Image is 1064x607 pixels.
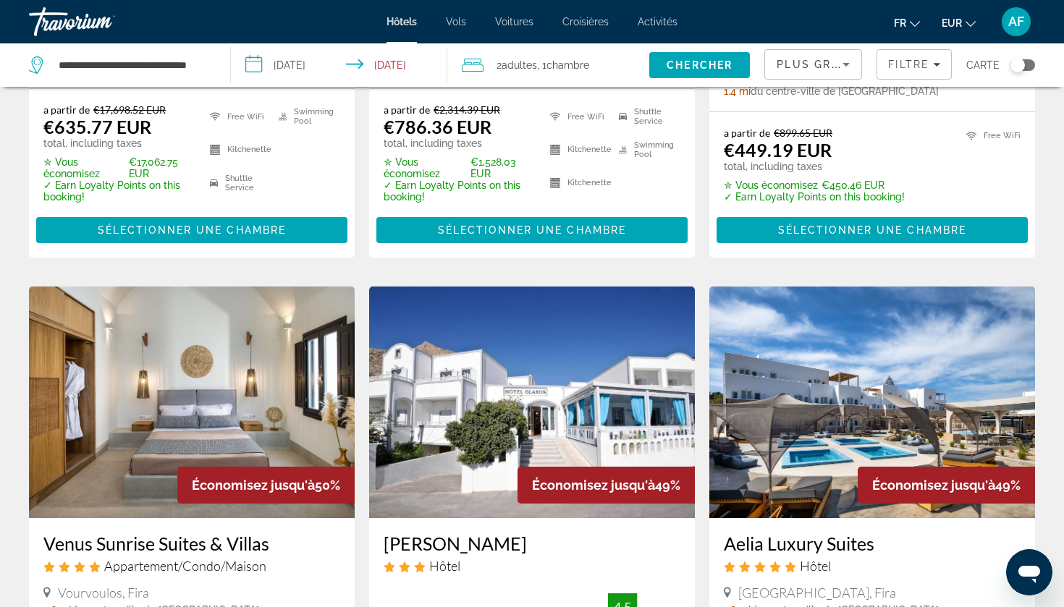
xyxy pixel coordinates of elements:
[384,116,491,137] ins: €786.36 EUR
[894,12,920,33] button: Change language
[43,558,340,574] div: 4 star Apartment
[738,585,896,600] span: [GEOGRAPHIC_DATA], Fira
[447,43,649,87] button: Travelers: 2 adults, 0 children
[376,221,688,237] a: Sélectionner une chambre
[43,137,192,149] p: total, including taxes
[43,116,151,137] ins: €635.77 EUR
[434,103,500,116] del: €2,314.39 EUR
[966,55,1000,75] span: Carte
[858,467,1035,504] div: 49%
[384,179,532,203] p: ✓ Earn Loyalty Points on this booking!
[438,224,626,236] span: Sélectionner une chambre
[36,221,347,237] a: Sélectionner une chambre
[446,16,466,27] a: Vols
[724,179,818,191] span: ✮ Vous économisez
[384,156,467,179] span: ✮ Vous économisez
[778,224,966,236] span: Sélectionner une chambre
[203,170,271,196] li: Shuttle Service
[724,85,751,97] span: 1.4 mi
[888,59,929,70] span: Filtre
[43,103,90,116] span: a partir de
[638,16,677,27] a: Activités
[543,103,612,130] li: Free WiFi
[231,43,447,87] button: Select check in and out date
[724,532,1021,554] a: Aelia Luxury Suites
[384,558,680,574] div: 3 star Hotel
[29,286,355,518] img: Venus Sunrise Suites & Villas
[1000,59,1035,72] button: Toggle map
[751,85,939,97] span: du centre-ville de [GEOGRAPHIC_DATA]
[667,59,732,71] span: Chercher
[29,3,174,41] a: Travorium
[612,137,680,163] li: Swimming Pool
[942,17,962,29] span: EUR
[546,59,589,71] span: Chambre
[384,156,532,179] p: €1,528.03 EUR
[777,56,850,73] mat-select: Sort by
[997,7,1035,37] button: User Menu
[36,217,347,243] button: Sélectionner une chambre
[959,127,1021,145] li: Free WiFi
[369,286,695,518] img: Glaros
[800,558,831,574] span: Hôtel
[271,103,340,130] li: Swimming Pool
[724,139,832,161] ins: €449.19 EUR
[612,103,680,130] li: Shuttle Service
[562,16,609,27] a: Croisières
[543,170,612,196] li: Kitchenette
[872,477,995,493] span: Économisez jusqu'à
[384,532,680,554] a: [PERSON_NAME]
[649,52,750,78] button: Search
[384,103,430,116] span: a partir de
[203,103,271,130] li: Free WiFi
[1008,14,1024,29] span: AF
[502,59,537,71] span: Adultes
[894,17,906,29] span: fr
[376,217,688,243] button: Sélectionner une chambre
[724,191,905,203] p: ✓ Earn Loyalty Points on this booking!
[724,558,1021,574] div: 5 star Hotel
[537,55,589,75] span: , 1
[877,49,952,80] button: Filters
[98,224,286,236] span: Sélectionner une chambre
[43,156,125,179] span: ✮ Vous économisez
[777,59,950,70] span: Plus grandes économies
[58,585,149,600] span: Vourvoulos, Fira
[724,179,905,191] p: €450.46 EUR
[57,54,208,76] input: Search hotel destination
[497,55,537,75] span: 2
[387,16,417,27] a: Hôtels
[724,161,905,172] p: total, including taxes
[709,286,1035,518] img: Aelia Luxury Suites
[518,467,695,504] div: 49%
[942,12,976,33] button: Change currency
[192,477,315,493] span: Économisez jusqu'à
[724,127,770,139] span: a partir de
[43,532,340,554] h3: Venus Sunrise Suites & Villas
[104,558,266,574] span: Appartement/Condo/Maison
[1006,549,1052,595] iframe: Bouton de lancement de la fenêtre de messagerie
[717,217,1028,243] button: Sélectionner une chambre
[543,137,612,163] li: Kitchenette
[43,156,192,179] p: €17,062.75 EUR
[203,137,271,163] li: Kitchenette
[717,221,1028,237] a: Sélectionner une chambre
[495,16,533,27] a: Voitures
[429,558,460,574] span: Hôtel
[384,137,532,149] p: total, including taxes
[774,127,832,139] del: €899.65 EUR
[532,477,655,493] span: Économisez jusqu'à
[93,103,166,116] del: €17,698.52 EUR
[43,179,192,203] p: ✓ Earn Loyalty Points on this booking!
[177,467,355,504] div: 50%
